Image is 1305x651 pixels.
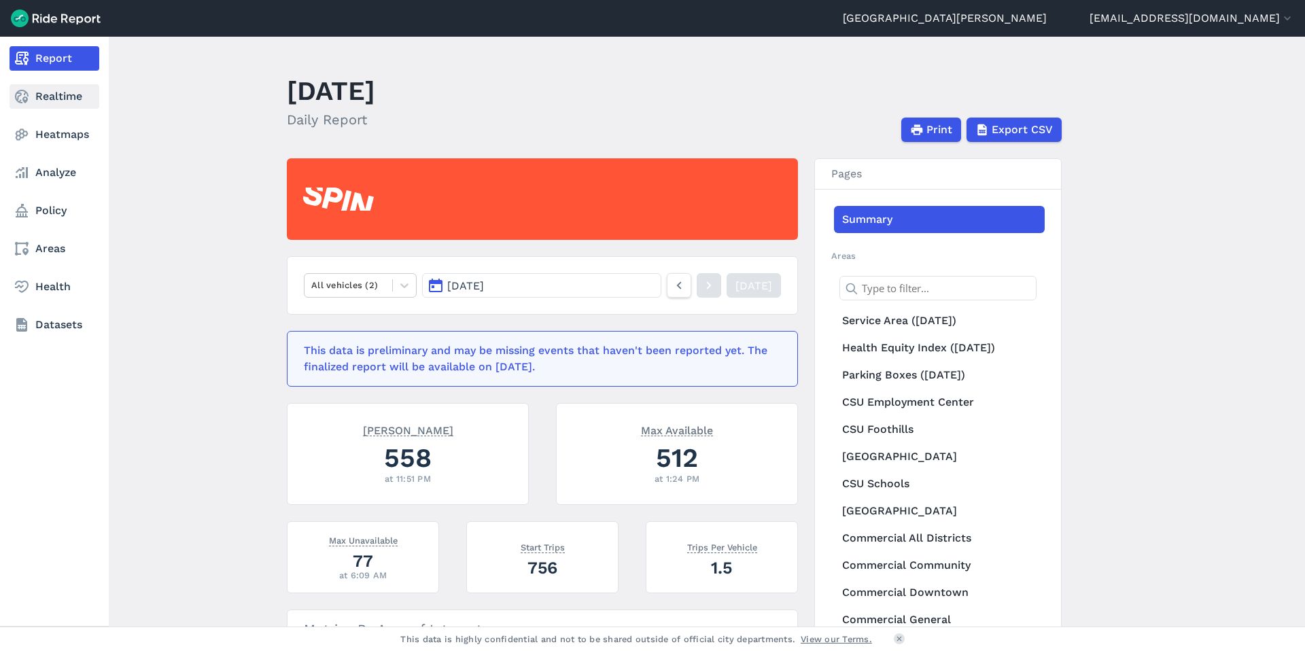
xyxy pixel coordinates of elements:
[10,122,99,147] a: Heatmaps
[10,275,99,299] a: Health
[834,362,1045,389] a: Parking Boxes ([DATE])
[10,84,99,109] a: Realtime
[727,273,781,298] a: [DATE]
[834,525,1045,552] a: Commercial All Districts
[521,540,565,553] span: Start Trips
[422,273,661,298] button: [DATE]
[303,188,374,211] img: Spin
[10,160,99,185] a: Analyze
[815,159,1061,190] h3: Pages
[834,470,1045,497] a: CSU Schools
[834,579,1045,606] a: Commercial Downtown
[304,569,422,582] div: at 6:09 AM
[831,249,1045,262] h2: Areas
[11,10,101,27] img: Ride Report
[926,122,952,138] span: Print
[967,118,1062,142] button: Export CSV
[10,313,99,337] a: Datasets
[1090,10,1294,27] button: [EMAIL_ADDRESS][DOMAIN_NAME]
[834,497,1045,525] a: [GEOGRAPHIC_DATA]
[834,606,1045,633] a: Commercial General
[363,423,453,436] span: [PERSON_NAME]
[839,276,1037,300] input: Type to filter...
[304,472,512,485] div: at 11:51 PM
[687,540,757,553] span: Trips Per Vehicle
[288,610,797,648] h3: Metrics By Area of Interest
[834,416,1045,443] a: CSU Foothills
[843,10,1047,27] a: [GEOGRAPHIC_DATA][PERSON_NAME]
[329,533,398,546] span: Max Unavailable
[834,443,1045,470] a: [GEOGRAPHIC_DATA]
[10,236,99,261] a: Areas
[992,122,1053,138] span: Export CSV
[901,118,961,142] button: Print
[304,549,422,573] div: 77
[10,46,99,71] a: Report
[573,439,781,476] div: 512
[663,556,781,580] div: 1.5
[834,206,1045,233] a: Summary
[447,279,484,292] span: [DATE]
[287,72,375,109] h1: [DATE]
[304,439,512,476] div: 558
[641,423,713,436] span: Max Available
[10,198,99,223] a: Policy
[287,109,375,130] h2: Daily Report
[834,552,1045,579] a: Commercial Community
[304,342,773,375] div: This data is preliminary and may be missing events that haven't been reported yet. The finalized ...
[483,556,602,580] div: 756
[834,334,1045,362] a: Health Equity Index ([DATE])
[573,472,781,485] div: at 1:24 PM
[834,389,1045,416] a: CSU Employment Center
[801,633,872,646] a: View our Terms.
[834,307,1045,334] a: Service Area ([DATE])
